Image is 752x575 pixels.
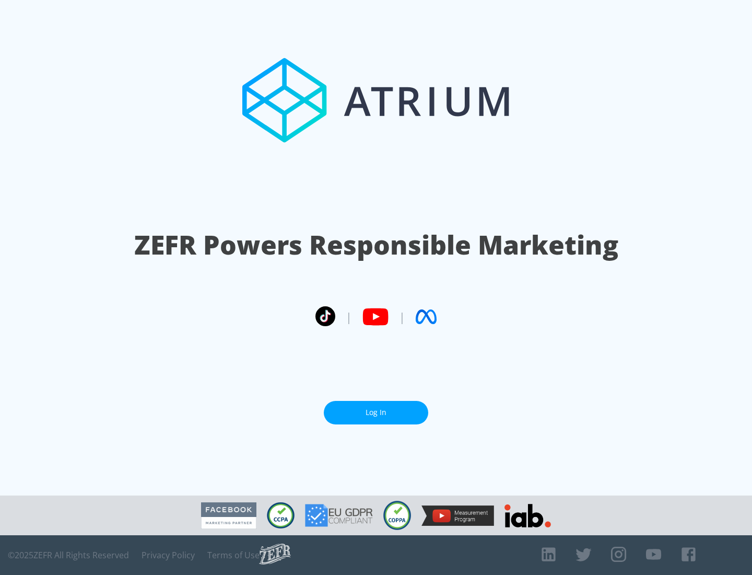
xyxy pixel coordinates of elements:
a: Log In [324,401,428,424]
span: | [399,309,405,325]
a: Privacy Policy [142,550,195,560]
img: COPPA Compliant [383,501,411,530]
img: CCPA Compliant [267,502,295,528]
span: | [346,309,352,325]
h1: ZEFR Powers Responsible Marketing [134,227,618,263]
img: GDPR Compliant [305,504,373,527]
img: IAB [504,504,551,527]
a: Terms of Use [207,550,260,560]
span: © 2025 ZEFR All Rights Reserved [8,550,129,560]
img: YouTube Measurement Program [421,505,494,526]
img: Facebook Marketing Partner [201,502,256,529]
